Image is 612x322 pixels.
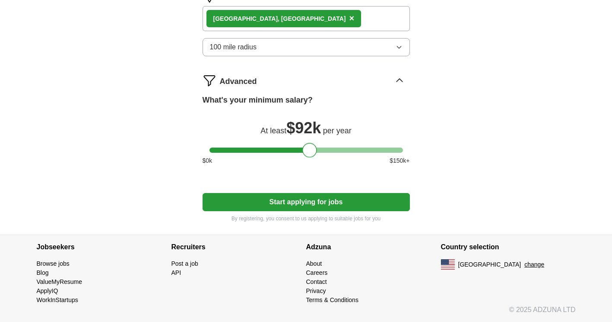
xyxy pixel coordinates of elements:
a: Browse jobs [37,260,70,267]
span: At least [260,126,286,135]
div: , [GEOGRAPHIC_DATA] [213,14,346,23]
span: [GEOGRAPHIC_DATA] [458,260,521,269]
span: per year [323,126,352,135]
span: Advanced [220,76,257,87]
div: © 2025 ADZUNA LTD [30,305,583,322]
a: Careers [306,269,328,276]
span: $ 92k [286,119,321,137]
label: What's your minimum salary? [203,94,313,106]
img: filter [203,74,216,87]
a: Blog [37,269,49,276]
span: $ 150 k+ [390,156,409,165]
span: 100 mile radius [210,42,257,52]
p: By registering, you consent to us applying to suitable jobs for you [203,215,410,222]
strong: [GEOGRAPHIC_DATA] [213,15,278,22]
button: change [524,260,544,269]
a: About [306,260,322,267]
a: ValueMyResume [37,278,82,285]
h4: Country selection [441,235,576,259]
img: US flag [441,259,455,270]
button: Start applying for jobs [203,193,410,211]
a: Privacy [306,287,326,294]
a: Terms & Conditions [306,296,358,303]
a: ApplyIQ [37,287,58,294]
a: Contact [306,278,327,285]
a: API [171,269,181,276]
a: Post a job [171,260,198,267]
button: × [349,12,354,25]
span: × [349,13,354,23]
a: WorkInStartups [37,296,78,303]
span: $ 0 k [203,156,212,165]
button: 100 mile radius [203,38,410,56]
